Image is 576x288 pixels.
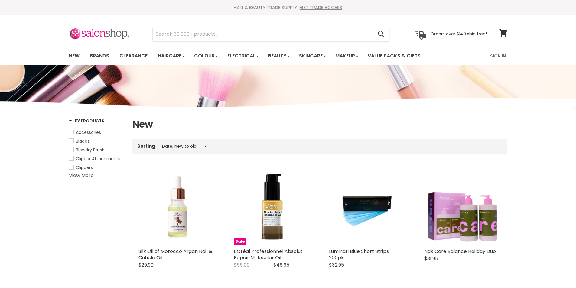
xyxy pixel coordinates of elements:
span: $29.90 [138,261,154,268]
a: Makeup [331,50,362,62]
ul: Main menu [64,47,456,65]
a: Nak Care Balance Hoilday Duo [424,248,496,255]
a: Brands [85,50,114,62]
a: Silk Oil of Morocco Argan Nail & Cuticle Oil [138,248,212,261]
input: Search [153,27,373,41]
a: Haircare [153,50,188,62]
form: Product [152,27,389,41]
span: Blowdry Brush [76,147,105,153]
span: Sale [234,238,246,245]
a: Electrical [223,50,262,62]
a: L'Oréal Professionnel Absolut Repair Molecular Oil L'Oréal Professionnel Absolut Repair Molecular... [234,168,311,245]
p: Orders over $149 ship free! [431,31,487,37]
a: Colour [190,50,222,62]
a: Clippers [69,164,125,171]
a: New [64,50,84,62]
button: Search [373,27,389,41]
a: Clipper Attachments [69,155,125,162]
nav: Main [61,47,515,65]
h3: By Products [69,118,104,124]
div: HAIR & BEAUTY TRADE SUPPLY | [61,5,515,11]
h1: New [132,118,507,131]
img: Luminati Blue Short Strips - 200pk [329,168,406,245]
span: $46.95 [273,261,289,268]
img: Silk Oil of Morocco Argan Nail & Cuticle Oil [138,168,216,245]
label: Sorting [137,144,155,149]
span: Clippers [76,164,93,170]
img: Nak Care Balance Hoilday Duo [424,168,501,245]
a: Clearance [115,50,152,62]
a: Skincare [295,50,330,62]
img: L'Oréal Professionnel Absolut Repair Molecular Oil [234,168,311,245]
a: Beauty [264,50,293,62]
span: Accessories [76,129,101,135]
span: $55.00 [234,261,250,268]
a: Sign In [487,50,509,62]
a: GET TRADE ACCESS [300,4,342,11]
span: Clipper Attachments [76,156,120,162]
a: L'Oréal Professionnel Absolut Repair Molecular Oil [234,248,303,261]
span: Blades [76,138,89,144]
a: View More [69,172,94,179]
a: Luminati Blue Short Strips - 200pk [329,248,393,261]
span: $32.95 [329,261,344,268]
a: Blowdry Brush [69,147,125,153]
a: Value Packs & Gifts [363,50,425,62]
a: Accessories [69,129,125,136]
a: Blades [69,138,125,144]
span: $31.95 [424,255,438,262]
